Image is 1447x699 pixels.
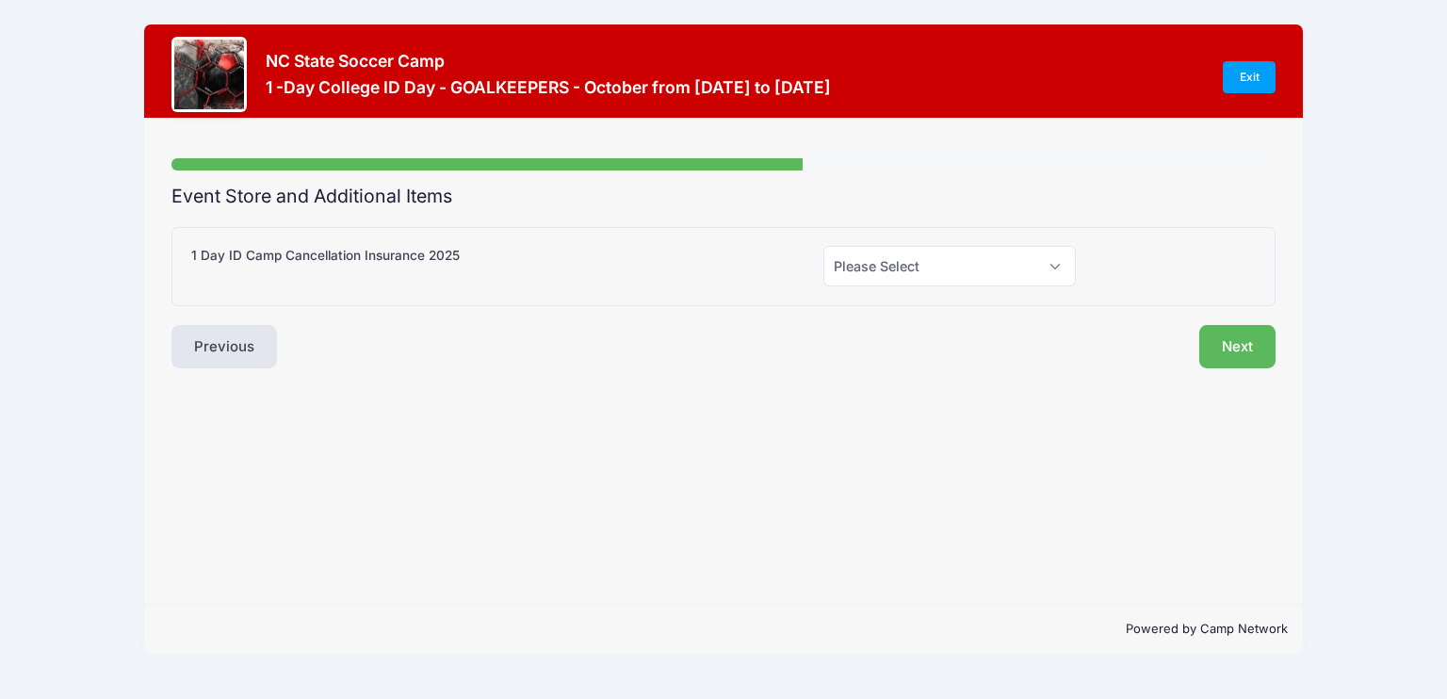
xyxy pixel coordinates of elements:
[266,77,831,97] h3: 1 -Day College ID Day - GOALKEEPERS - October from [DATE] to [DATE]
[1223,61,1276,93] a: Exit
[159,620,1288,639] p: Powered by Camp Network
[191,246,460,265] label: 1 Day ID Camp Cancellation Insurance 2025
[1199,325,1276,368] button: Next
[171,186,1276,207] h2: Event Store and Additional Items
[171,325,277,368] button: Previous
[266,51,831,71] h3: NC State Soccer Camp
